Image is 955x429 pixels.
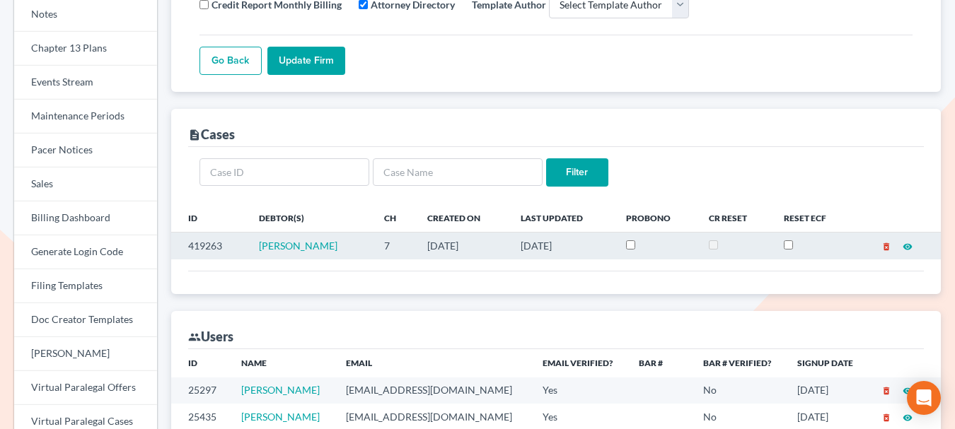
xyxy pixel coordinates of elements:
[14,32,157,66] a: Chapter 13 Plans
[335,377,531,404] td: [EMAIL_ADDRESS][DOMAIN_NAME]
[14,303,157,337] a: Doc Creator Templates
[903,413,913,423] i: visibility
[14,269,157,303] a: Filing Templates
[171,349,230,377] th: ID
[188,126,235,143] div: Cases
[188,331,201,343] i: group
[199,47,262,75] a: Go Back
[881,413,891,423] i: delete_forever
[881,240,891,252] a: delete_forever
[230,349,335,377] th: Name
[881,386,891,396] i: delete_forever
[903,386,913,396] i: visibility
[509,204,614,232] th: Last Updated
[509,233,614,259] td: [DATE]
[14,371,157,405] a: Virtual Paralegal Offers
[171,377,230,404] td: 25297
[14,235,157,269] a: Generate Login Code
[199,158,369,187] input: Case ID
[373,233,416,259] td: 7
[14,66,157,100] a: Events Stream
[531,349,627,377] th: Email Verified?
[14,134,157,168] a: Pacer Notices
[259,240,337,252] a: [PERSON_NAME]
[692,377,786,404] td: No
[907,381,941,415] div: Open Intercom Messenger
[373,204,416,232] th: Ch
[188,328,233,345] div: Users
[416,204,509,232] th: Created On
[881,411,891,423] a: delete_forever
[531,377,627,404] td: Yes
[615,204,698,232] th: ProBono
[881,242,891,252] i: delete_forever
[14,337,157,371] a: [PERSON_NAME]
[171,204,248,232] th: ID
[903,384,913,396] a: visibility
[698,204,772,232] th: CR Reset
[171,233,248,259] td: 419263
[241,384,320,396] a: [PERSON_NAME]
[903,411,913,423] a: visibility
[188,129,201,141] i: description
[903,240,913,252] a: visibility
[881,384,891,396] a: delete_forever
[692,349,786,377] th: Bar # Verified?
[903,242,913,252] i: visibility
[786,349,867,377] th: Signup Date
[335,349,531,377] th: Email
[627,349,692,377] th: Bar #
[248,204,373,232] th: Debtor(s)
[373,158,543,187] input: Case Name
[546,158,608,187] input: Filter
[241,411,320,423] a: [PERSON_NAME]
[267,47,345,75] input: Update Firm
[14,168,157,201] a: Sales
[14,201,157,235] a: Billing Dashboard
[416,233,509,259] td: [DATE]
[786,377,867,404] td: [DATE]
[14,100,157,134] a: Maintenance Periods
[772,204,853,232] th: Reset ECF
